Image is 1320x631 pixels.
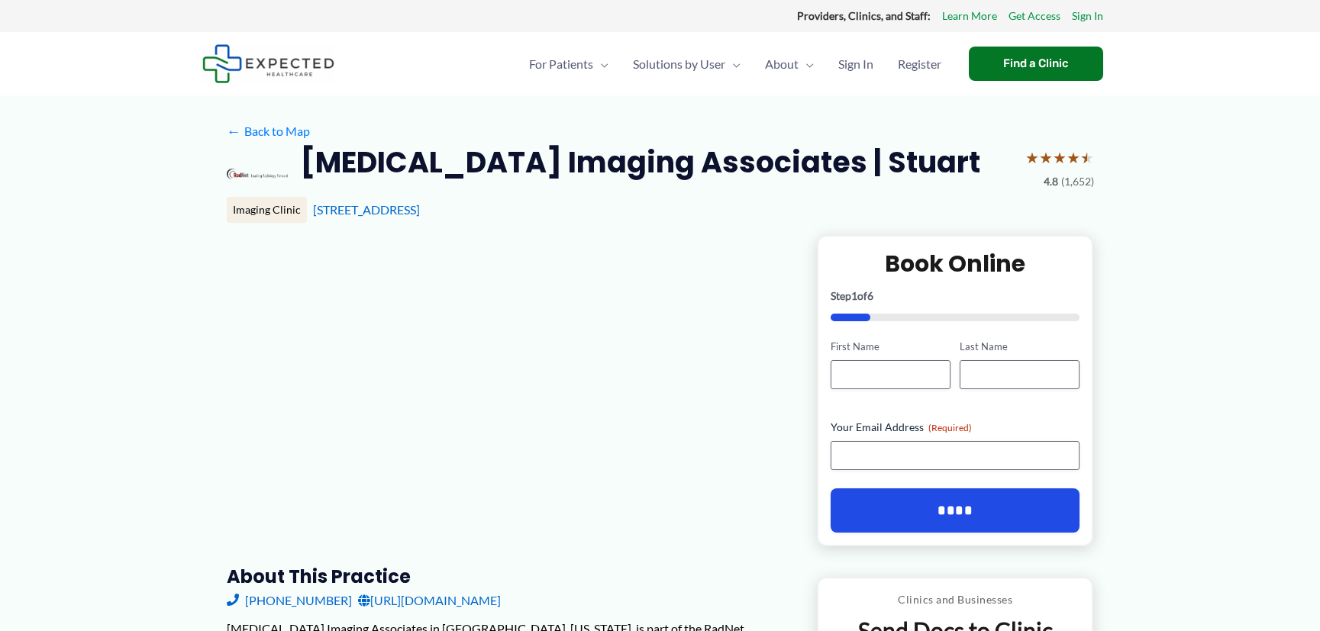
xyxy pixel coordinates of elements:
[830,590,1081,610] p: Clinics and Businesses
[1044,172,1058,192] span: 4.8
[1072,6,1103,26] a: Sign In
[969,47,1103,81] a: Find a Clinic
[227,197,307,223] div: Imaging Clinic
[1080,143,1094,172] span: ★
[898,37,941,91] span: Register
[1009,6,1060,26] a: Get Access
[621,37,753,91] a: Solutions by UserMenu Toggle
[831,291,1080,301] p: Step of
[838,37,873,91] span: Sign In
[517,37,621,91] a: For PatientsMenu Toggle
[928,422,972,433] span: (Required)
[227,589,352,612] a: [PHONE_NUMBER]
[831,340,950,354] label: First Name
[1039,143,1053,172] span: ★
[593,37,608,91] span: Menu Toggle
[1053,143,1067,172] span: ★
[358,589,501,612] a: [URL][DOMAIN_NAME]
[313,202,420,217] a: [STREET_ADDRESS]
[300,143,980,181] h2: [MEDICAL_DATA] Imaging Associates | Stuart
[851,289,857,302] span: 1
[960,340,1080,354] label: Last Name
[725,37,741,91] span: Menu Toggle
[942,6,997,26] a: Learn More
[886,37,954,91] a: Register
[831,249,1080,278] h2: Book Online
[867,289,873,302] span: 6
[529,37,593,91] span: For Patients
[765,37,799,91] span: About
[227,120,310,143] a: ←Back to Map
[1025,143,1039,172] span: ★
[1061,172,1094,192] span: (1,652)
[633,37,725,91] span: Solutions by User
[227,124,241,138] span: ←
[1067,143,1080,172] span: ★
[227,565,792,588] h3: About this practice
[797,9,931,22] strong: Providers, Clinics, and Staff:
[826,37,886,91] a: Sign In
[517,37,954,91] nav: Primary Site Navigation
[202,44,334,83] img: Expected Healthcare Logo - side, dark font, small
[753,37,826,91] a: AboutMenu Toggle
[831,420,1080,435] label: Your Email Address
[799,37,814,91] span: Menu Toggle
